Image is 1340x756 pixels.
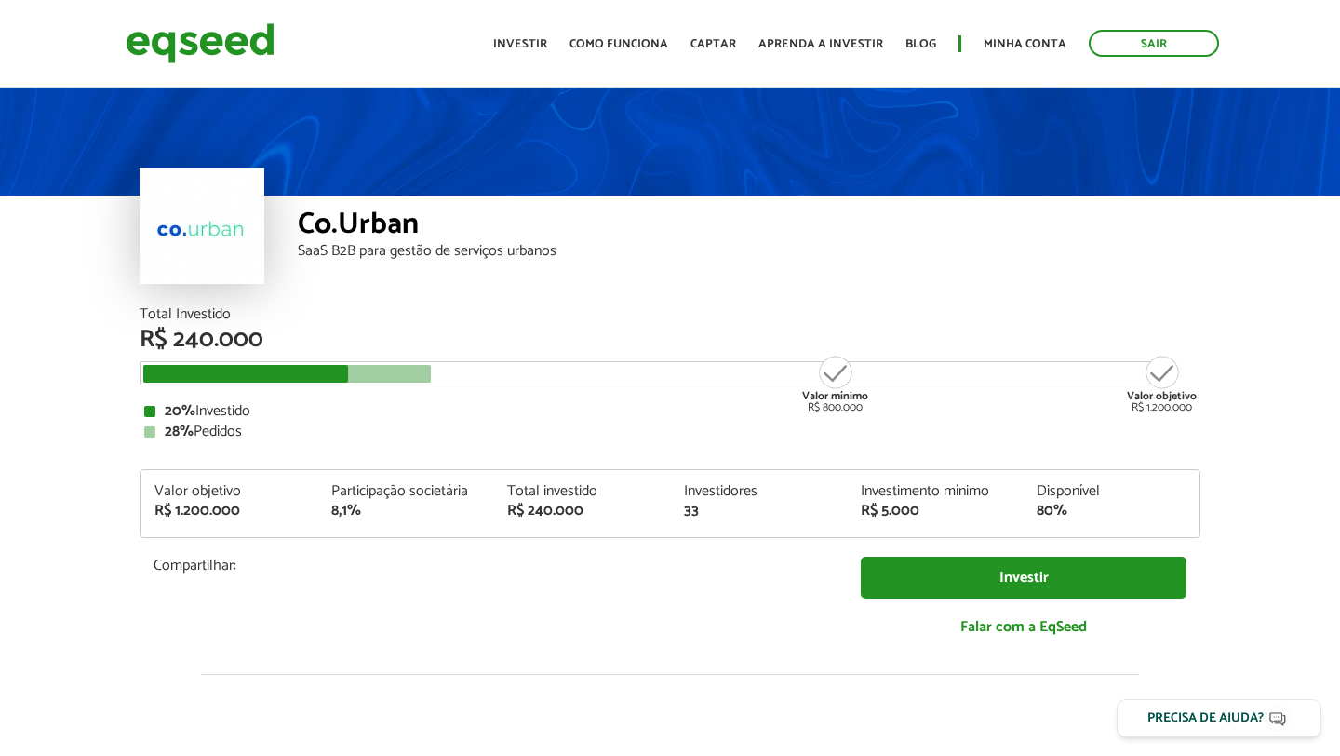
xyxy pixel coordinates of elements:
[154,484,303,499] div: Valor objetivo
[126,19,275,68] img: EqSeed
[144,404,1196,419] div: Investido
[802,387,868,405] strong: Valor mínimo
[758,38,883,50] a: Aprenda a investir
[684,484,833,499] div: Investidores
[507,504,656,519] div: R$ 240.000
[298,209,1200,244] div: Co.Urban
[690,38,736,50] a: Captar
[331,504,480,519] div: 8,1%
[861,557,1186,599] a: Investir
[905,38,936,50] a: Blog
[140,307,1200,322] div: Total Investido
[984,38,1066,50] a: Minha conta
[507,484,656,499] div: Total investido
[298,244,1200,259] div: SaaS B2B para gestão de serviços urbanos
[154,557,833,574] p: Compartilhar:
[493,38,547,50] a: Investir
[165,419,194,444] strong: 28%
[861,504,1010,519] div: R$ 5.000
[140,328,1200,352] div: R$ 240.000
[1037,484,1186,499] div: Disponível
[1127,354,1197,413] div: R$ 1.200.000
[144,425,1196,439] div: Pedidos
[800,354,870,413] div: R$ 800.000
[165,398,195,424] strong: 20%
[1127,387,1197,405] strong: Valor objetivo
[684,504,833,519] div: 33
[154,504,303,519] div: R$ 1.200.000
[1037,504,1186,519] div: 80%
[861,608,1186,646] a: Falar com a EqSeed
[1089,30,1219,57] a: Sair
[331,484,480,499] div: Participação societária
[569,38,668,50] a: Como funciona
[861,484,1010,499] div: Investimento mínimo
